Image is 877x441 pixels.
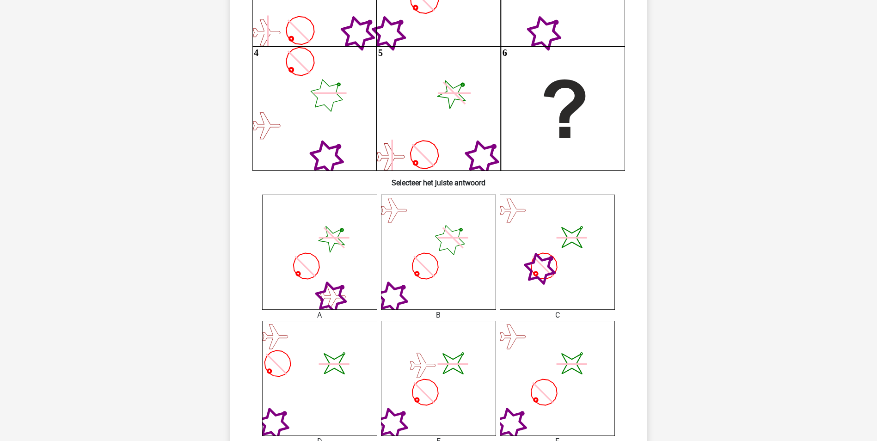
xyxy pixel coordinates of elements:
[245,171,632,187] h6: Selecteer het juiste antwoord
[374,310,503,321] div: B
[378,48,383,58] text: 5
[254,48,258,58] text: 4
[493,310,622,321] div: C
[502,48,507,58] text: 6
[255,310,384,321] div: A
